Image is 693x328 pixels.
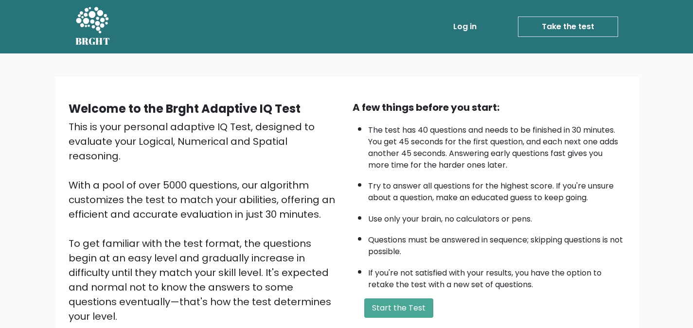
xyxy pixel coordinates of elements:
[518,17,618,37] a: Take the test
[364,298,433,318] button: Start the Test
[449,17,480,36] a: Log in
[69,101,301,117] b: Welcome to the Brght Adaptive IQ Test
[75,35,110,47] h5: BRGHT
[368,208,625,225] li: Use only your brain, no calculators or pens.
[368,229,625,258] li: Questions must be answered in sequence; skipping questions is not possible.
[75,4,110,50] a: BRGHT
[353,100,625,115] div: A few things before you start:
[368,175,625,204] li: Try to answer all questions for the highest score. If you're unsure about a question, make an edu...
[368,262,625,291] li: If you're not satisfied with your results, you have the option to retake the test with a new set ...
[368,120,625,171] li: The test has 40 questions and needs to be finished in 30 minutes. You get 45 seconds for the firs...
